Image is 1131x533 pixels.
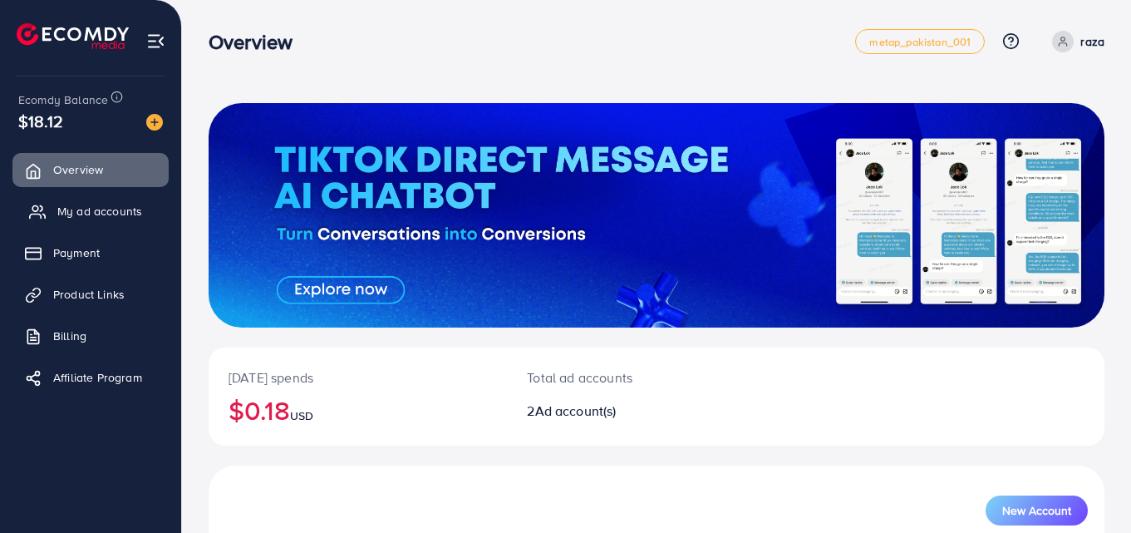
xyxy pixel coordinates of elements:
[53,328,86,344] span: Billing
[17,23,129,49] img: logo
[855,29,985,54] a: metap_pakistan_001
[290,407,313,424] span: USD
[18,109,63,133] span: $18.12
[12,236,169,269] a: Payment
[12,153,169,186] a: Overview
[12,278,169,311] a: Product Links
[1060,458,1119,521] iframe: Chat
[527,403,711,419] h2: 2
[12,319,169,353] a: Billing
[53,369,142,386] span: Affiliate Program
[535,402,617,420] span: Ad account(s)
[527,368,711,387] p: Total ad accounts
[12,195,169,228] a: My ad accounts
[18,91,108,108] span: Ecomdy Balance
[209,30,306,54] h3: Overview
[146,114,163,131] img: image
[869,37,971,47] span: metap_pakistan_001
[1045,31,1104,52] a: raza
[229,368,487,387] p: [DATE] spends
[53,286,125,303] span: Product Links
[146,32,165,51] img: menu
[12,361,169,394] a: Affiliate Program
[1080,32,1104,52] p: raza
[229,394,487,426] h2: $0.18
[53,161,103,178] span: Overview
[53,244,100,261] span: Payment
[986,496,1088,526] button: New Account
[1002,505,1071,516] span: New Account
[57,203,142,220] span: My ad accounts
